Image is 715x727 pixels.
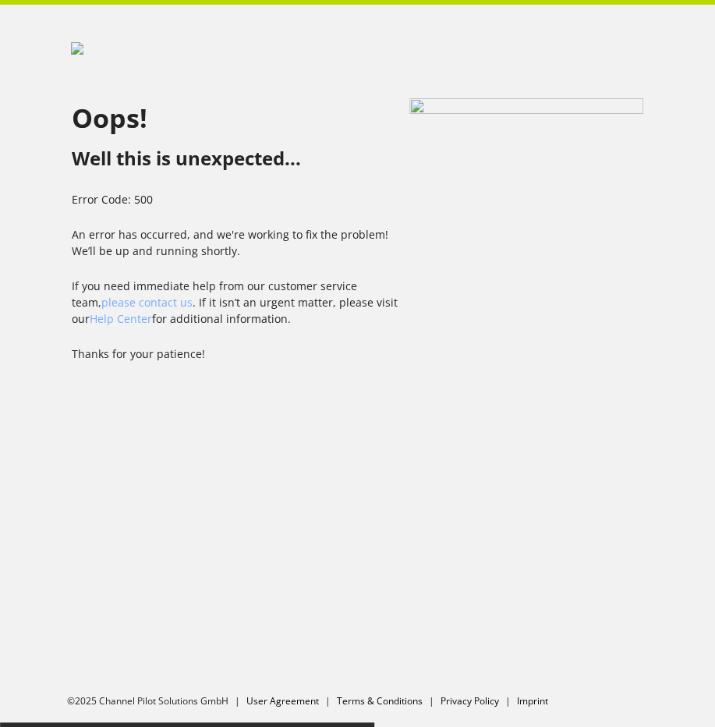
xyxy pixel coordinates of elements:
a: Imprint [517,694,548,707]
a: Help Center [89,311,151,326]
img: e90d5b77b56c2ba63d8ea669e10db237.svg [409,98,643,488]
li: ©2025 Channel Pilot Solutions GmbH [67,694,246,708]
a: Privacy Policy [441,694,499,707]
img: 00fd0c2968333bded0a06517299d5b97.svg [71,42,83,61]
h1: Oops! [71,98,409,138]
a: User Agreement [246,694,319,707]
h2: Well this is unexpected... [71,144,409,172]
p: If you need immediate help from our customer service team, . If it isn’t an urgent matter, please... [71,278,409,327]
p: Error Code: 500 [71,191,409,207]
p: Thanks for your patience! [71,346,409,362]
p: An error has occurred, and we're working to fix the problem! We’ll be up and running shortly. [71,226,409,259]
a: please contact us [101,295,192,310]
a: Terms & Conditions [337,694,423,707]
